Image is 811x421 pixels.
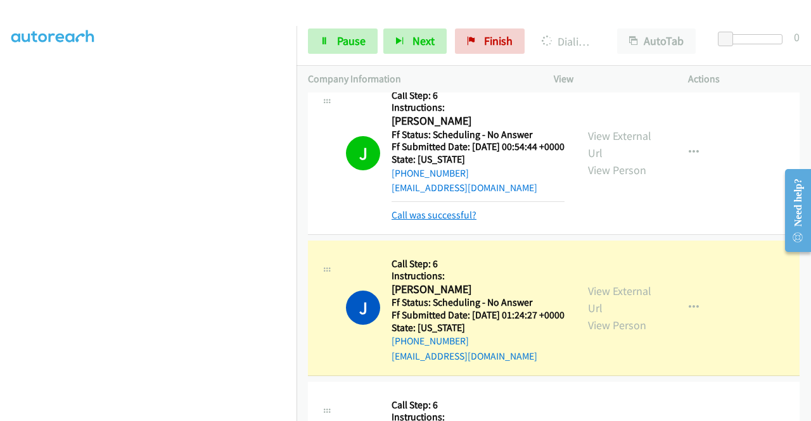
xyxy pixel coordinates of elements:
span: Next [412,34,435,48]
a: Pause [308,28,378,54]
p: Company Information [308,72,531,87]
h5: Instructions: [392,101,565,114]
button: Next [383,28,447,54]
a: [PHONE_NUMBER] [392,167,469,179]
a: View Person [588,318,646,332]
h5: Call Step: 6 [392,89,565,102]
h5: Ff Submitted Date: [DATE] 00:54:44 +0000 [392,141,565,153]
h1: J [346,291,380,325]
a: View External Url [588,284,651,315]
p: Actions [688,72,800,87]
h5: Instructions: [392,270,565,282]
h5: Call Step: 6 [392,258,565,270]
a: Finish [455,28,525,54]
h5: Call Step: 6 [392,399,565,412]
iframe: Resource Center [775,160,811,261]
h5: Ff Submitted Date: [DATE] 01:24:27 +0000 [392,309,565,322]
p: View [554,72,665,87]
a: Call was successful? [392,209,476,221]
a: [EMAIL_ADDRESS][DOMAIN_NAME] [392,350,537,362]
a: View Person [588,163,646,177]
button: AutoTab [617,28,696,54]
h5: State: [US_STATE] [392,322,565,334]
span: Pause [337,34,366,48]
div: 0 [794,28,800,46]
a: [EMAIL_ADDRESS][DOMAIN_NAME] [392,182,537,194]
a: [PHONE_NUMBER] [392,335,469,347]
h1: J [346,136,380,170]
h5: Ff Status: Scheduling - No Answer [392,296,565,309]
h2: [PERSON_NAME] [392,282,561,297]
h2: [PERSON_NAME] [392,114,561,129]
span: Finish [484,34,513,48]
p: Dialing [PERSON_NAME] [542,33,594,50]
div: Delay between calls (in seconds) [724,34,782,44]
h5: State: [US_STATE] [392,153,565,166]
h5: Ff Status: Scheduling - No Answer [392,129,565,141]
a: View External Url [588,129,651,160]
